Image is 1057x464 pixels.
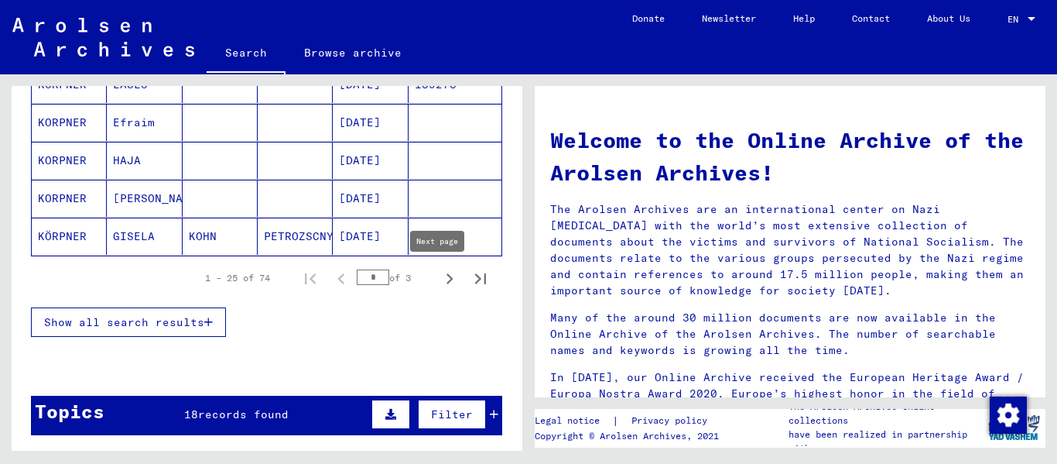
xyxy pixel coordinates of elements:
a: Browse archive [286,34,420,71]
div: Topics [35,397,104,425]
span: 18 [184,407,198,421]
span: EN [1007,14,1025,25]
button: Filter [418,400,486,429]
mat-cell: [DATE] [333,218,408,255]
mat-cell: PETROZSCNY [258,218,333,255]
mat-cell: KORPNER [32,142,107,179]
mat-cell: KORPNER [32,104,107,141]
p: The Arolsen Archives online collections [788,400,982,428]
button: First page [295,263,326,294]
img: Arolsen_neg.svg [12,18,194,57]
div: of 3 [357,270,434,285]
p: Copyright © Arolsen Archives, 2021 [535,429,726,443]
p: In [DATE], our Online Archive received the European Heritage Award / Europa Nostra Award 2020, Eu... [550,369,1030,418]
p: have been realized in partnership with [788,428,982,455]
div: | [535,413,726,429]
mat-cell: KOHN [183,218,258,255]
mat-cell: Efraim [107,104,182,141]
button: Previous page [326,263,357,294]
h1: Welcome to the Online Archive of the Arolsen Archives! [550,124,1030,189]
img: yv_logo.png [985,408,1043,447]
a: Search [207,34,286,74]
div: Change consent [989,396,1026,433]
button: Next page [434,263,465,294]
mat-cell: HAJA [107,142,182,179]
mat-cell: GISELA [107,218,182,255]
img: Change consent [990,397,1027,434]
a: Privacy policy [619,413,726,429]
button: Last page [465,263,496,294]
span: Filter [431,407,473,421]
mat-cell: KORPNER [32,180,107,217]
button: Show all search results [31,308,226,337]
p: Many of the around 30 million documents are now available in the Online Archive of the Arolsen Ar... [550,310,1030,359]
mat-cell: [DATE] [333,142,408,179]
span: records found [198,407,289,421]
div: 1 – 25 of 74 [205,271,270,285]
span: Show all search results [44,315,204,329]
a: Legal notice [535,413,612,429]
mat-cell: [DATE] [333,104,408,141]
p: The Arolsen Archives are an international center on Nazi [MEDICAL_DATA] with the world’s most ext... [550,201,1030,299]
mat-cell: KÖRPNER [32,218,107,255]
mat-cell: [DATE] [333,180,408,217]
mat-cell: [PERSON_NAME] [107,180,182,217]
